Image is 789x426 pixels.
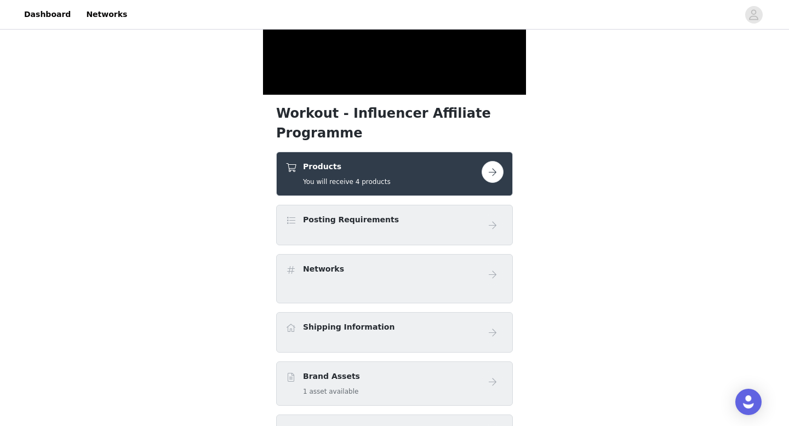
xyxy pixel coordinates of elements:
[303,387,360,396] h5: 1 asset available
[79,2,134,27] a: Networks
[303,177,391,187] h5: You will receive 4 products
[303,321,395,333] h4: Shipping Information
[303,161,391,172] h4: Products
[276,103,513,143] h1: Workout - Influencer Affiliate Programme
[748,6,759,24] div: avatar
[735,389,762,415] div: Open Intercom Messenger
[276,205,513,245] div: Posting Requirements
[303,263,344,275] h4: Networks
[276,361,513,406] div: Brand Assets
[276,254,513,303] div: Networks
[276,312,513,353] div: Shipping Information
[276,152,513,196] div: Products
[18,2,77,27] a: Dashboard
[303,371,360,382] h4: Brand Assets
[303,214,399,226] h4: Posting Requirements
